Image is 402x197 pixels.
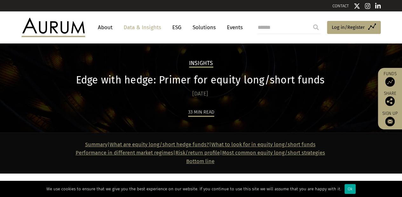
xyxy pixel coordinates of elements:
[385,117,395,126] img: Sign up to our newsletter
[385,77,395,87] img: Access Funds
[310,21,322,34] input: Submit
[49,89,352,98] div: [DATE]
[224,22,243,33] a: Events
[110,141,209,148] a: What are equity long/short hedge funds?
[332,3,349,8] a: CONTACT
[188,108,214,117] div: 33 min read
[365,3,371,9] img: Instagram icon
[22,18,85,37] img: Aurum
[95,22,116,33] a: About
[76,141,325,164] strong: | | | |
[85,141,107,148] a: Summary
[186,158,215,164] a: Bottom line
[381,111,399,126] a: Sign up
[76,150,173,156] a: Performance in different market regimes
[327,21,381,34] a: Log in/Register
[211,141,316,148] a: What to look for in equity long/short funds
[189,22,219,33] a: Solutions
[175,150,220,156] a: Risk/return profile
[344,184,356,194] div: Ok
[381,91,399,106] div: Share
[332,23,365,31] span: Log in/Register
[222,150,325,156] a: Most common equity long/short strategies
[189,60,213,68] h2: Insights
[381,71,399,87] a: Funds
[169,22,185,33] a: ESG
[375,3,381,9] img: Linkedin icon
[120,22,164,33] a: Data & Insights
[49,74,352,86] h1: Edge with hedge: Primer for equity long/short funds
[385,96,395,106] img: Share this post
[354,3,360,9] img: Twitter icon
